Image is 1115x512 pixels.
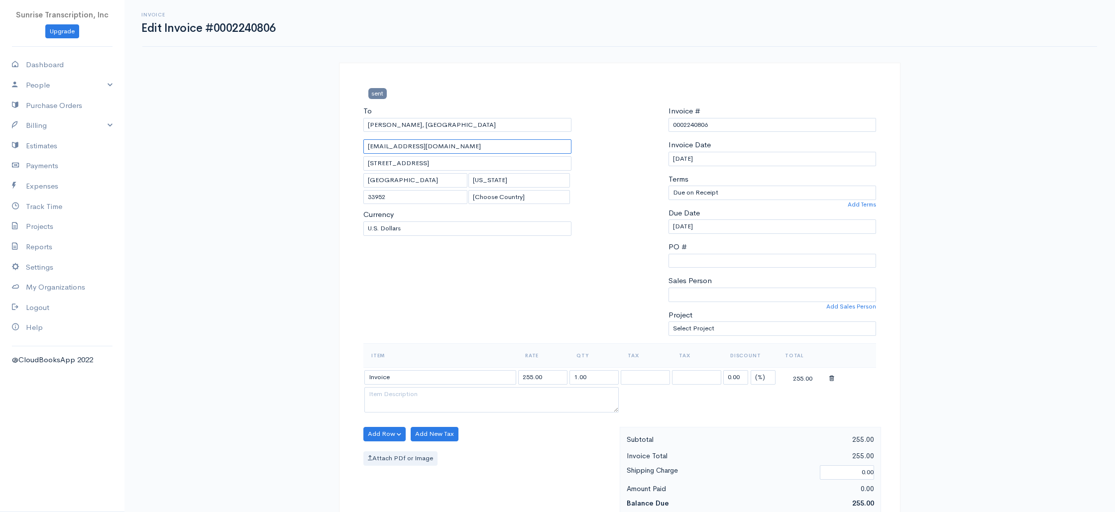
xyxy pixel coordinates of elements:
[45,24,79,39] a: Upgrade
[141,12,276,17] h6: Invoice
[363,427,406,441] button: Add Row
[411,427,458,441] button: Add New Tax
[12,354,112,366] div: @CloudBooksApp 2022
[669,275,712,287] label: Sales Person
[622,450,751,462] div: Invoice Total
[669,219,877,234] input: dd-mm-yyyy
[669,139,711,151] label: Invoice Date
[751,433,880,446] div: 255.00
[141,22,276,34] h1: Edit Invoice #0002240806
[363,451,438,466] label: Attach PDf or Image
[751,450,880,462] div: 255.00
[363,139,571,154] input: Email
[363,343,517,367] th: Item
[364,370,516,385] input: Item Name
[620,343,671,367] th: Tax
[852,499,874,508] span: 255.00
[363,209,394,220] label: Currency
[627,499,669,508] strong: Balance Due
[363,118,571,132] input: Client Name
[363,156,571,171] input: Address
[622,483,751,495] div: Amount Paid
[751,483,880,495] div: 0.00
[363,190,467,205] input: Zip
[669,105,700,117] label: Invoice #
[363,105,372,117] label: To
[777,343,828,367] th: Total
[669,309,692,321] label: Project
[622,464,815,481] div: Shipping Charge
[848,200,876,209] a: Add Terms
[778,371,827,384] div: 255.00
[722,343,777,367] th: Discount
[671,343,722,367] th: Tax
[669,207,700,219] label: Due Date
[363,173,467,188] input: City
[468,173,570,188] input: State
[568,343,620,367] th: Qty
[669,241,687,253] label: PO #
[622,433,751,446] div: Subtotal
[669,174,688,185] label: Terms
[669,152,877,166] input: dd-mm-yyyy
[368,88,387,99] span: sent
[16,10,109,19] span: Sunrise Transcription, Inc
[517,343,568,367] th: Rate
[826,302,876,311] a: Add Sales Person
